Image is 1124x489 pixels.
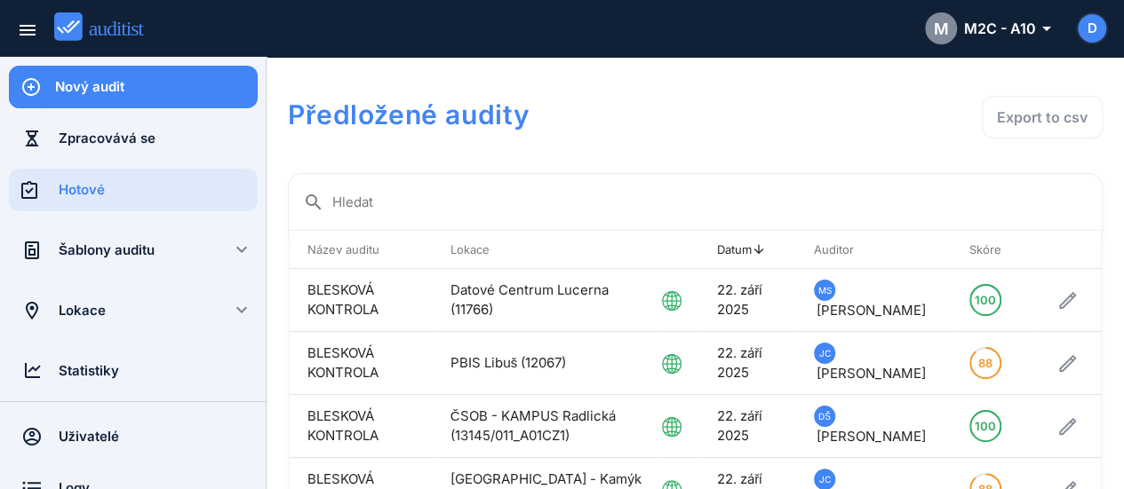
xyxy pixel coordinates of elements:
i: keyboard_arrow_down [231,299,252,320]
span: MS [817,280,831,300]
span: JC [818,343,830,363]
div: Statistiky [59,361,258,381]
i: menu [17,20,38,41]
span: DŠ [818,406,831,426]
div: Zpracovává se [59,129,258,148]
div: Export to csv [997,106,1088,128]
img: globe [662,354,682,374]
i: keyboard_arrow_down [231,239,252,260]
div: M2C - A10 [925,12,1049,44]
td: PBIS Libuš (12067) [433,332,662,395]
span: JC [818,469,830,489]
td: BLESKOVÁ KONTROLA [290,395,433,458]
div: Nový audit [55,77,258,97]
img: auditist_logo_new.svg [54,12,160,42]
th: Lokace: Not sorted. Activate to sort ascending. [433,231,662,269]
span: D [1088,19,1097,39]
div: 100 [975,412,996,440]
a: Šablony auditu [9,229,208,272]
span: [PERSON_NAME] [817,302,926,319]
i: search [303,192,324,213]
th: Auditor: Not sorted. Activate to sort ascending. [796,231,952,269]
th: Název auditu: Not sorted. Activate to sort ascending. [290,231,433,269]
th: : Not sorted. [662,231,699,269]
button: Export to csv [982,96,1103,138]
a: Statistiky [9,350,258,392]
button: MM2C - A10 [911,7,1064,50]
span: [PERSON_NAME] [817,365,926,382]
img: globe [662,417,682,437]
span: M [934,17,949,41]
td: Datové Centrum Lucerna (11766) [433,269,662,332]
td: 22. září 2025 [699,332,796,395]
a: Uživatelé [9,415,258,458]
td: 22. září 2025 [699,395,796,458]
td: BLESKOVÁ KONTROLA [290,269,433,332]
i: arrow_drop_down_outlined [1036,18,1049,39]
div: 100 [975,286,996,314]
td: 22. září 2025 [699,269,796,332]
div: Lokace [59,301,208,320]
div: Uživatelé [59,427,258,446]
a: Lokace [9,289,208,332]
i: arrow_upward [752,242,766,256]
td: BLESKOVÁ KONTROLA [290,332,433,395]
th: : Not sorted. [1033,231,1101,269]
th: Skóre: Not sorted. Activate to sort ascending. [952,231,1033,269]
th: Datum: Sorted descending. Activate to remove sorting. [699,231,796,269]
div: 88 [978,349,992,377]
div: Šablony auditu [59,241,208,260]
h1: Předložené audity [288,96,777,133]
a: Hotové [9,169,258,211]
a: Zpracovává se [9,117,258,160]
input: Hledat [332,188,1088,217]
img: globe [662,291,682,311]
button: D [1076,12,1108,44]
div: Hotové [59,180,258,200]
td: ČSOB - KAMPUS Radlická (13145/011_A01CZ1) [433,395,662,458]
span: [PERSON_NAME] [817,428,926,445]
